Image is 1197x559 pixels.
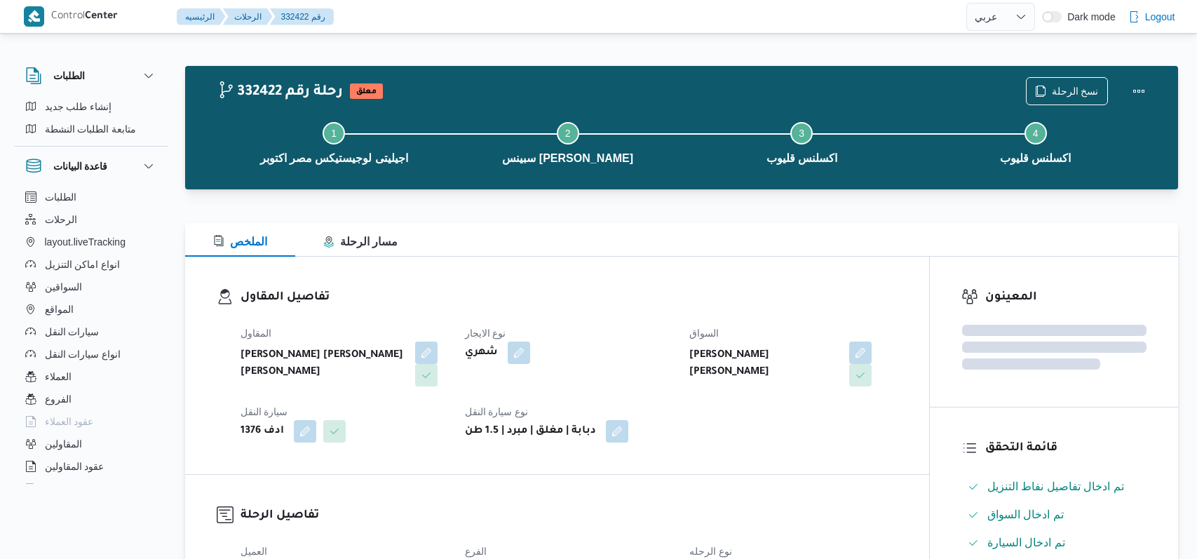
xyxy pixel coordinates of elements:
[919,105,1153,178] button: اكسلنس قليوب
[502,150,633,167] span: سبينس [PERSON_NAME]
[323,236,398,248] span: مسار الرحلة
[45,458,104,475] span: عقود المقاولين
[987,537,1065,548] span: تم ادخال السيارة
[45,346,121,363] span: انواع سيارات النقل
[45,256,121,273] span: انواع اماكن التنزيل
[987,480,1124,492] span: تم ادخال تفاصيل نفاط التنزيل
[987,506,1064,523] span: تم ادخال السواق
[20,95,163,118] button: إنشاء طلب جديد
[987,509,1064,520] span: تم ادخال السواق
[85,11,118,22] b: Center
[465,406,529,417] span: نوع سيارة النقل
[465,328,506,339] span: نوع الايجار
[1026,77,1108,105] button: نسخ الرحلة
[45,480,103,497] span: اجهزة التليفون
[987,478,1124,495] span: تم ادخال تفاصيل نفاط التنزيل
[20,208,163,231] button: الرحلات
[45,234,126,250] span: layout.liveTracking
[20,231,163,253] button: layout.liveTracking
[241,546,267,557] span: العميل
[45,301,74,318] span: المواقع
[20,343,163,365] button: انواع سيارات النقل
[24,6,44,27] img: X8yXhbKr1z7QwAAAABJRU5ErkJggg==
[45,98,112,115] span: إنشاء طلب جديد
[53,67,85,84] h3: الطلبات
[689,328,719,339] span: السواق
[20,321,163,343] button: سيارات النقل
[20,478,163,500] button: اجهزة التليفون
[985,439,1147,458] h3: قائمة التحقق
[177,8,226,25] button: الرئيسيه
[962,476,1147,498] button: تم ادخال تفاصيل نفاط التنزيل
[1123,3,1181,31] button: Logout
[45,211,77,228] span: الرحلات
[241,406,288,417] span: سيارة النقل
[799,128,804,139] span: 3
[20,118,163,140] button: متابعة الطلبات النشطة
[1125,77,1153,105] button: Actions
[45,391,72,408] span: الفروع
[14,95,168,146] div: الطلبات
[223,8,273,25] button: الرحلات
[689,347,839,381] b: [PERSON_NAME] [PERSON_NAME]
[451,105,685,178] button: سبينس [PERSON_NAME]
[20,455,163,478] button: عقود المقاولين
[987,534,1065,551] span: تم ادخال السيارة
[20,410,163,433] button: عقود العملاء
[962,532,1147,554] button: تم ادخال السيارة
[985,288,1147,307] h3: المعينون
[241,347,406,381] b: [PERSON_NAME] [PERSON_NAME] [PERSON_NAME]
[45,121,137,137] span: متابعة الطلبات النشطة
[241,288,898,307] h3: تفاصيل المقاول
[1052,83,1099,100] span: نسخ الرحلة
[465,344,498,361] b: شهري
[241,506,898,525] h3: تفاصيل الرحلة
[20,433,163,455] button: المقاولين
[1000,150,1071,167] span: اكسلنس قليوب
[1145,8,1175,25] span: Logout
[217,105,452,178] button: اجيليتى لوجيستيكس مصر اكتوبر
[465,423,596,440] b: دبابة | مغلق | مبرد | 1.5 طن
[1033,128,1039,139] span: 4
[20,298,163,321] button: المواقع
[217,83,343,102] h2: 332422 رحلة رقم
[45,436,82,452] span: المقاولين
[20,365,163,388] button: العملاء
[45,278,82,295] span: السواقين
[25,67,157,84] button: الطلبات
[331,128,337,139] span: 1
[20,388,163,410] button: الفروع
[270,8,334,25] button: 332422 رقم
[14,186,168,490] div: قاعدة البيانات
[20,276,163,298] button: السواقين
[213,236,267,248] span: الملخص
[685,105,919,178] button: اكسلنس قليوب
[766,150,837,167] span: اكسلنس قليوب
[45,189,76,206] span: الطلبات
[241,328,271,339] span: المقاول
[25,158,157,175] button: قاعدة البيانات
[45,323,100,340] span: سيارات النقل
[689,546,732,557] span: نوع الرحله
[465,546,487,557] span: الفرع
[962,504,1147,526] button: تم ادخال السواق
[241,423,284,440] b: 1376 ادف
[53,158,108,175] h3: قاعدة البيانات
[45,368,72,385] span: العملاء
[350,83,383,99] span: معلق
[356,88,377,96] b: معلق
[20,253,163,276] button: انواع اماكن التنزيل
[20,186,163,208] button: الطلبات
[565,128,571,139] span: 2
[1062,11,1115,22] span: Dark mode
[45,413,94,430] span: عقود العملاء
[260,150,408,167] span: اجيليتى لوجيستيكس مصر اكتوبر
